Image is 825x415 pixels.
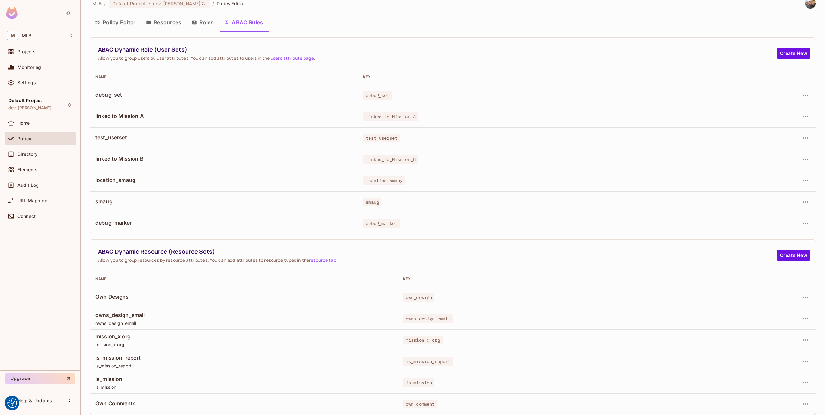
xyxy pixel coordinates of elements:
button: Upgrade [5,373,75,384]
span: linked to Mission B [95,155,353,162]
span: URL Mapping [17,198,48,203]
span: smaug [363,198,381,206]
span: linked_to_Mission_A [363,112,418,121]
button: Resources [141,14,187,30]
span: is_mission [95,376,393,383]
img: Revisit consent button [7,398,17,408]
span: is_mission_report [95,363,393,369]
span: Help & Updates [17,398,52,403]
a: resource tab [309,257,336,263]
span: location_smaug [95,176,353,184]
span: Settings [17,80,36,85]
span: owns_design_email [95,312,393,319]
button: Consent Preferences [7,398,17,408]
button: Policy Editor [90,14,141,30]
span: own_design [403,293,435,302]
span: Own Designs [95,293,393,300]
span: Policy [17,136,31,141]
span: owns_design_email [403,314,453,323]
span: Allow you to group resources by resource attributes. You can add attributes to resource types in ... [98,257,777,263]
span: dev-[PERSON_NAME] [8,105,52,111]
span: mission_x org [95,341,393,347]
span: smaug [95,198,353,205]
span: Own Comments [95,400,393,407]
span: Home [17,121,30,126]
span: : [148,1,151,6]
button: Create New [777,48,810,59]
span: ABAC Dynamic Resource (Resource Sets) [98,248,777,256]
span: test_userset [95,134,353,141]
span: debug_marker [363,219,400,228]
span: is_mission [403,378,435,387]
span: linked_to_Mission_B [363,155,418,164]
span: Elements [17,167,37,172]
button: Roles [187,14,219,30]
img: SReyMgAAAABJRU5ErkJggg== [6,7,18,19]
span: own_comment [403,400,437,408]
div: Key [363,74,701,80]
span: Policy Editor [217,0,245,6]
div: Key [403,276,704,282]
span: debug_set [363,91,392,100]
span: debug_marker [95,219,353,226]
span: Allow you to group users by user attributes. You can add attributes to users in the . [98,55,777,61]
span: ABAC Dynamic Role (User Sets) [98,46,777,54]
span: Workspace: MLB [22,33,31,38]
span: is_mission [95,384,393,390]
a: users attribute page [271,55,314,61]
span: Default Project [8,98,42,103]
span: owns_design_email [95,320,393,326]
span: Projects [17,49,36,54]
div: Name [95,74,353,80]
span: location_smaug [363,176,405,185]
li: / [104,0,106,6]
span: test_userset [363,134,400,142]
button: Create New [777,250,810,261]
button: ABAC Rules [219,14,268,30]
div: Name [95,276,393,282]
span: the active workspace [92,0,102,6]
span: debug_set [95,91,353,98]
span: is_mission_report [95,354,393,361]
span: Connect [17,214,36,219]
span: Default Project [112,0,146,6]
span: is_mission_report [403,357,453,366]
span: Audit Log [17,183,39,188]
span: Directory [17,152,37,157]
span: mission_x_org [403,336,443,344]
li: / [212,0,214,6]
span: dev-[PERSON_NAME] [153,0,201,6]
span: Monitoring [17,65,41,70]
span: mission_x org [95,333,393,340]
span: linked to Mission A [95,112,353,120]
span: M [7,31,18,40]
